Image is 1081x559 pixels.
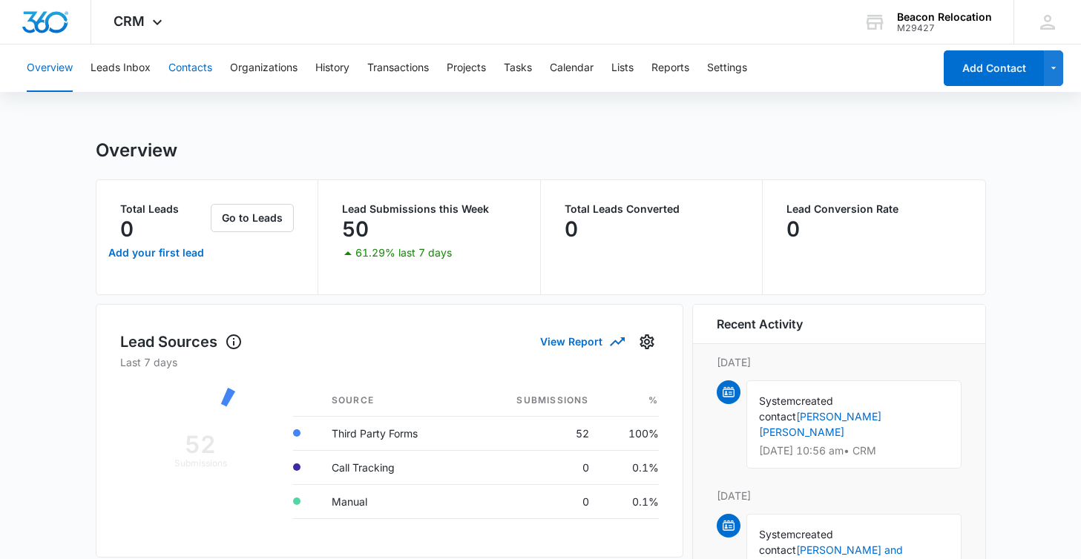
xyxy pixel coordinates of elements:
h1: Lead Sources [120,331,243,353]
span: created contact [759,394,833,423]
button: Projects [447,44,486,92]
th: Submissions [470,385,601,417]
span: created contact [759,528,833,556]
p: 61.29% last 7 days [355,248,452,258]
button: Contacts [168,44,212,92]
td: 0 [470,484,601,518]
button: Tasks [504,44,532,92]
span: System [759,394,795,407]
button: View Report [540,328,623,354]
p: 0 [120,217,134,241]
a: Add your first lead [105,235,208,271]
button: History [315,44,349,92]
button: Transactions [367,44,429,92]
p: [DATE] [717,354,962,370]
td: Call Tracking [320,450,470,484]
button: Go to Leads [211,204,294,232]
td: 0.1% [601,450,659,484]
p: Last 7 days [120,354,659,370]
button: Reports [651,44,689,92]
button: Overview [27,44,73,92]
span: CRM [114,13,145,29]
h1: Overview [96,139,177,162]
td: Manual [320,484,470,518]
p: Total Leads [120,204,208,214]
p: 0 [565,217,578,241]
h6: Recent Activity [717,315,803,333]
p: 50 [342,217,369,241]
p: Total Leads Converted [565,204,739,214]
th: Source [320,385,470,417]
p: [DATE] [717,488,962,503]
span: System [759,528,795,540]
a: Go to Leads [211,211,294,224]
td: 52 [470,416,601,450]
button: Lists [611,44,634,92]
p: Lead Submissions this Week [342,204,516,214]
button: Calendar [550,44,594,92]
p: 0 [786,217,800,241]
td: 0.1% [601,484,659,518]
td: Third Party Forms [320,416,470,450]
button: Settings [635,330,659,354]
a: [PERSON_NAME] [PERSON_NAME] [759,410,881,438]
button: Organizations [230,44,298,92]
button: Add Contact [944,50,1044,86]
button: Leads Inbox [91,44,151,92]
p: Lead Conversion Rate [786,204,962,214]
button: Settings [707,44,747,92]
div: account name [897,11,992,23]
div: account id [897,23,992,33]
th: % [601,385,659,417]
td: 100% [601,416,659,450]
td: 0 [470,450,601,484]
p: [DATE] 10:56 am • CRM [759,446,949,456]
